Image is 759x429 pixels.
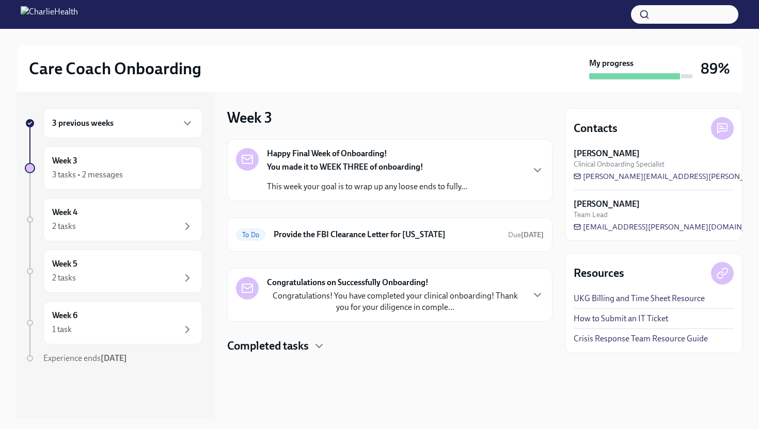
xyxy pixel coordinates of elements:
div: Completed tasks [227,338,552,354]
div: 3 previous weeks [43,108,202,138]
h4: Completed tasks [227,338,309,354]
strong: You made it to WEEK THREE of onboarding! [267,162,423,172]
a: Week 61 task [25,301,202,344]
p: This week your goal is to wrap up any loose ends to fully... [267,181,467,192]
a: How to Submit an IT Ticket [574,313,668,324]
strong: [PERSON_NAME] [574,148,640,159]
div: 1 task [52,324,72,335]
span: To Do [236,231,265,239]
div: 3 tasks • 2 messages [52,169,123,180]
a: Week 52 tasks [25,250,202,293]
div: 2 tasks [52,221,76,232]
a: To DoProvide the FBI Clearance Letter for [US_STATE]Due[DATE] [236,226,544,243]
h6: Week 4 [52,207,77,218]
span: Experience ends [43,353,127,363]
h6: Week 6 [52,310,77,321]
strong: My progress [589,58,634,69]
div: 2 tasks [52,272,76,284]
a: Crisis Response Team Resource Guide [574,333,708,344]
h6: Week 3 [52,155,77,167]
h6: Week 5 [52,258,77,270]
span: Due [508,230,544,239]
strong: Happy Final Week of Onboarding! [267,148,387,159]
h6: Provide the FBI Clearance Letter for [US_STATE] [274,229,500,240]
span: Clinical Onboarding Specialist [574,159,665,169]
h6: 3 previous weeks [52,118,114,129]
h4: Contacts [574,121,618,136]
h3: Week 3 [227,108,272,127]
span: Team Lead [574,210,608,220]
strong: [PERSON_NAME] [574,199,640,210]
p: Congratulations! You have completed your clinical onboarding! Thank you for your diligence in com... [267,290,523,313]
img: CharlieHealth [21,6,78,23]
a: UKG Billing and Time Sheet Resource [574,293,705,304]
a: Week 42 tasks [25,198,202,241]
h4: Resources [574,266,624,281]
h2: Care Coach Onboarding [29,58,201,79]
strong: Congratulations on Successfully Onboarding! [267,277,429,288]
span: September 24th, 2025 10:00 [508,230,544,240]
strong: [DATE] [521,230,544,239]
h3: 89% [701,59,730,78]
a: Week 33 tasks • 2 messages [25,146,202,190]
strong: [DATE] [101,353,127,363]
